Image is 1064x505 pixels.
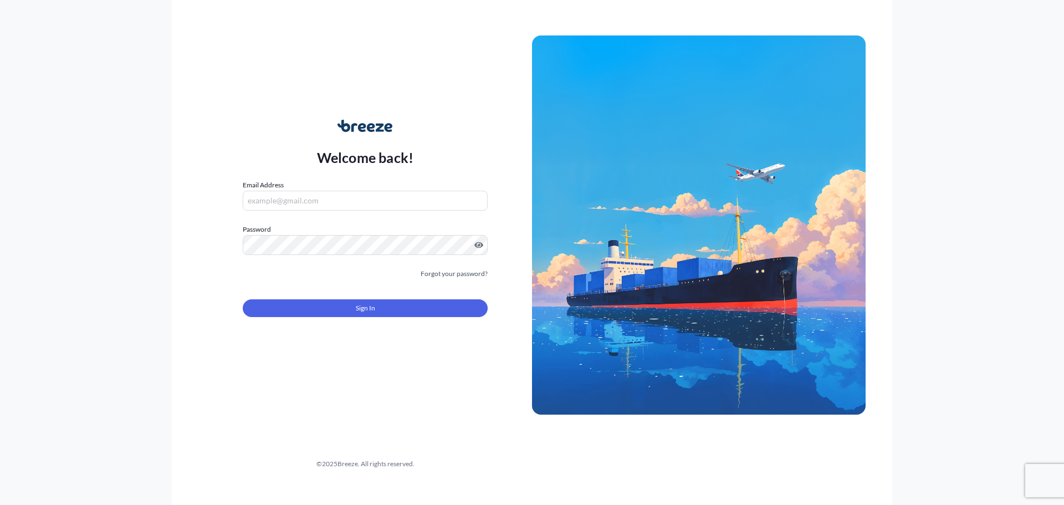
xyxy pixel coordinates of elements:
a: Forgot your password? [421,268,488,279]
button: Sign In [243,299,488,317]
input: example@gmail.com [243,191,488,211]
img: Ship illustration [532,35,866,415]
button: Show password [474,241,483,249]
p: Welcome back! [317,149,414,166]
label: Email Address [243,180,284,191]
div: © 2025 Breeze. All rights reserved. [198,458,532,470]
span: Sign In [356,303,375,314]
label: Password [243,224,488,235]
